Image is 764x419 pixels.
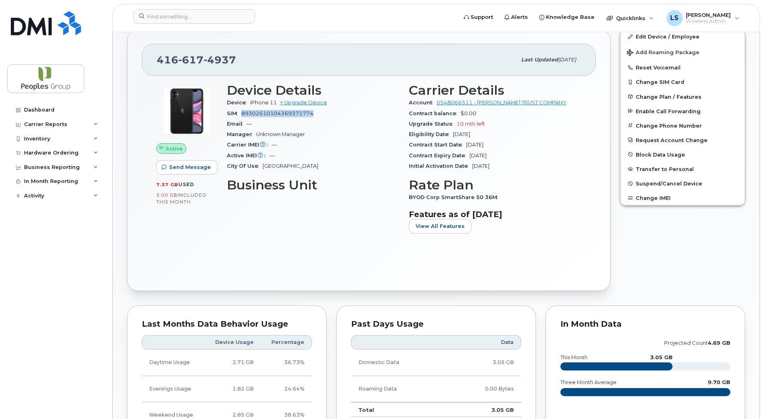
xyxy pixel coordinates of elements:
span: used [178,181,194,187]
button: Change Plan / Features [620,89,745,104]
span: Active [166,145,183,153]
text: projected count [664,340,730,346]
button: Request Account Change [620,133,745,147]
td: 0.00 Bytes [447,376,521,402]
span: Manager [227,131,256,137]
span: iPhone 11 [250,100,277,106]
span: 5.00 GB [156,192,178,198]
span: Add Roaming Package [627,49,699,57]
span: Last updated [521,57,558,63]
a: Support [458,9,499,25]
span: 7.37 GB [156,182,178,187]
span: Wireless Admin [686,18,731,24]
td: 3.05 GB [447,350,521,376]
button: Block Data Usage [620,147,745,162]
a: 0548066511 - [PERSON_NAME] TRUST COMPANY [437,100,566,106]
h3: Device Details [227,83,399,98]
div: Past Days Usage [351,320,521,328]
th: Device Usage [204,335,261,350]
td: Evenings Usage [142,376,204,402]
span: Eligibility Date [409,131,453,137]
span: Active IMEI [227,153,269,159]
td: 36.73% [261,350,312,376]
span: [PERSON_NAME] [686,12,731,18]
td: Domestic Data [351,350,447,376]
span: $0.00 [461,110,476,116]
td: 3.05 GB [447,402,521,417]
span: BYOD Corp SmartShare 50 36M [409,194,501,200]
span: [DATE] [469,153,487,159]
td: Roaming Data [351,376,447,402]
span: Contract Expiry Date [409,153,469,159]
td: 24.64% [261,376,312,402]
a: Alerts [499,9,534,25]
span: Suspend/Cancel Device [636,181,702,187]
button: Change Phone Number [620,118,745,133]
span: — [247,121,252,127]
span: Contract balance [409,110,461,116]
button: Add Roaming Package [620,44,745,60]
h3: Carrier Details [409,83,581,98]
span: 416 [157,54,236,66]
button: Suspend/Cancel Device [620,176,745,191]
text: 9.70 GB [708,379,730,385]
span: Support [471,13,493,21]
div: Lucio Spizzirri [661,10,745,26]
text: this month [560,354,588,360]
h3: Business Unit [227,178,399,192]
text: three month average [560,379,616,385]
td: Daytime Usage [142,350,204,376]
h3: Rate Plan [409,178,581,192]
a: Knowledge Base [534,9,600,25]
span: — [272,142,277,148]
a: Edit Device / Employee [620,29,745,44]
span: Upgrade Status [409,121,457,127]
button: Enable Call Forwarding [620,104,745,118]
button: Change IMEI [620,191,745,205]
span: [DATE] [466,142,483,148]
h3: Features as of [DATE] [409,209,581,219]
td: Total [351,402,447,417]
span: [DATE] [453,131,470,137]
span: Send Message [169,163,211,171]
span: — [269,153,275,159]
span: View All Features [416,222,465,230]
span: Knowledge Base [546,13,594,21]
span: Carrier IMEI [227,142,272,148]
input: Find something... [133,9,255,24]
a: + Upgrade Device [280,100,327,106]
button: View All Features [409,219,471,234]
span: [DATE] [472,163,489,169]
tr: Weekdays from 6:00pm to 8:00am [142,376,312,402]
button: Change SIM Card [620,75,745,89]
span: [GEOGRAPHIC_DATA] [263,163,318,169]
span: 10 mth left [457,121,485,127]
button: Send Message [156,160,218,175]
span: 89302610104369371774 [241,110,313,116]
span: [DATE] [558,57,576,63]
button: Reset Voicemail [620,60,745,75]
span: Change Plan / Features [636,94,701,100]
span: SIM [227,110,241,116]
span: Enable Call Forwarding [636,108,701,114]
span: Alerts [511,13,528,21]
th: Percentage [261,335,312,350]
th: Data [447,335,521,350]
td: 1.82 GB [204,376,261,402]
span: included this month [156,192,207,205]
span: 617 [178,54,204,66]
tspan: 4.69 GB [708,340,730,346]
img: iPhone_11.jpg [163,87,211,135]
div: Last Months Data Behavior Usage [142,320,312,328]
span: Device [227,100,250,106]
td: 2.71 GB [204,350,261,376]
span: 4937 [204,54,236,66]
span: Contract Start Date [409,142,466,148]
span: Email [227,121,247,127]
text: 3.05 GB [650,354,673,360]
div: Quicklinks [601,10,659,26]
span: City Of Use [227,163,263,169]
span: Unknown Manager [256,131,305,137]
span: LS [670,13,679,23]
div: In Month Data [560,320,730,328]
